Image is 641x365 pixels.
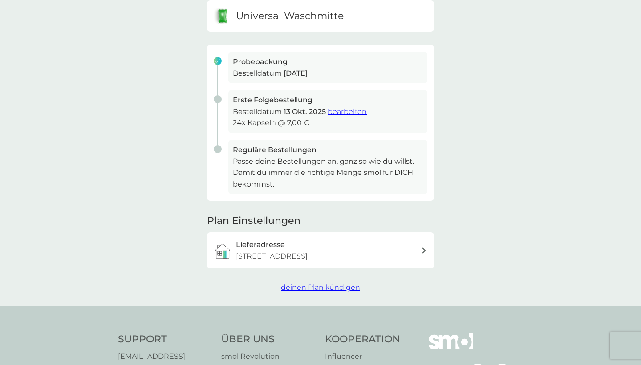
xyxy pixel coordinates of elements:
[233,117,423,129] p: 24x Kapseln @ 7,00 €
[233,156,423,190] p: Passe deine Bestellungen an, ganz so wie du willst. Damit du immer die richtige Menge smol für DI...
[236,9,346,23] h6: Universal Waschmittel
[281,283,360,292] span: deinen Plan kündigen
[325,351,400,362] a: Influencer
[207,214,300,228] h2: Plan Einstellungen
[233,144,423,156] h3: Reguläre Bestellungen
[207,232,434,268] a: Lieferadresse[STREET_ADDRESS]
[233,56,423,68] h3: Probepackung
[328,106,367,118] button: bearbeiten
[221,351,316,362] a: smol Revolution
[284,69,308,77] span: [DATE]
[233,94,423,106] h3: Erste Folgebestellung
[221,333,316,346] h4: Über Uns
[281,282,360,293] button: deinen Plan kündigen
[328,107,367,116] span: bearbeiten
[236,239,285,251] h3: Lieferadresse
[429,333,473,363] img: smol
[284,107,326,116] span: 13 Okt. 2025
[214,7,231,25] img: Universal Waschmittel
[118,333,212,346] h4: Support
[233,106,423,118] p: Bestelldatum
[325,333,400,346] h4: Kooperation
[233,68,423,79] p: Bestelldatum
[236,251,308,262] p: [STREET_ADDRESS]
